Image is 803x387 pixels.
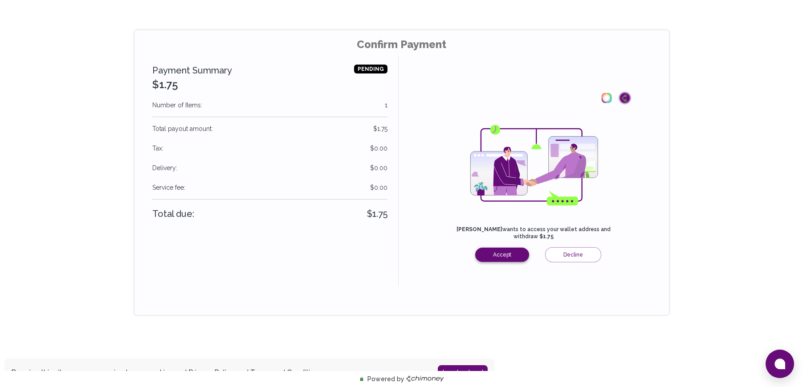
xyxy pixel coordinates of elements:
p: Tax : [152,144,387,153]
span: $0.00 [370,144,387,153]
a: Terms and Conditions [250,368,322,377]
p: Delivery : [152,163,387,172]
button: Accept cookies [438,365,488,380]
p: Service fee : [152,183,387,192]
span: $0.00 [370,183,387,192]
img: Inteledger logo [599,90,615,106]
img: Chimoney logo [618,91,632,105]
h5: Confirm Payment [152,37,651,52]
p: wants to access your wallet address and withdraw [445,226,623,240]
strong: [PERSON_NAME] [457,226,502,232]
span: $1.75 [367,207,387,221]
p: Number of Items : [152,101,387,110]
button: Accept [475,248,529,262]
button: Decline [545,247,601,262]
strong: $1.75 [539,233,554,240]
h6: Total due : [152,207,387,221]
h6: Payment Summary [152,63,232,77]
button: Open chat window [766,350,794,378]
span: PENDING [354,65,387,73]
div: By using this site, you are agreeing to our cookies and and . [11,367,424,378]
span: $0.00 [370,163,387,172]
span: 1 [385,101,387,110]
a: Privacy Policy [188,368,234,377]
img: Chimoney Consent Image [465,115,603,219]
p: Total payout amount : [152,124,387,133]
h5: $1.75 [152,77,232,92]
span: $1.75 [373,124,387,133]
